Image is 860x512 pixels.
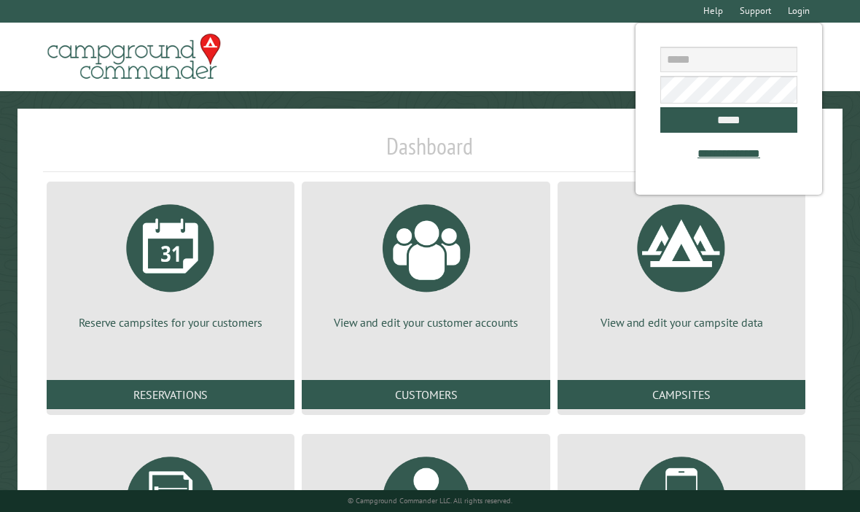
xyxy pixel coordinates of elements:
[558,380,805,409] a: Campsites
[302,380,550,409] a: Customers
[64,314,277,330] p: Reserve campsites for your customers
[348,496,512,505] small: © Campground Commander LLC. All rights reserved.
[64,193,277,330] a: Reserve campsites for your customers
[575,314,788,330] p: View and edit your campsite data
[319,314,532,330] p: View and edit your customer accounts
[47,380,294,409] a: Reservations
[575,193,788,330] a: View and edit your campsite data
[43,132,817,172] h1: Dashboard
[43,28,225,85] img: Campground Commander
[319,193,532,330] a: View and edit your customer accounts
